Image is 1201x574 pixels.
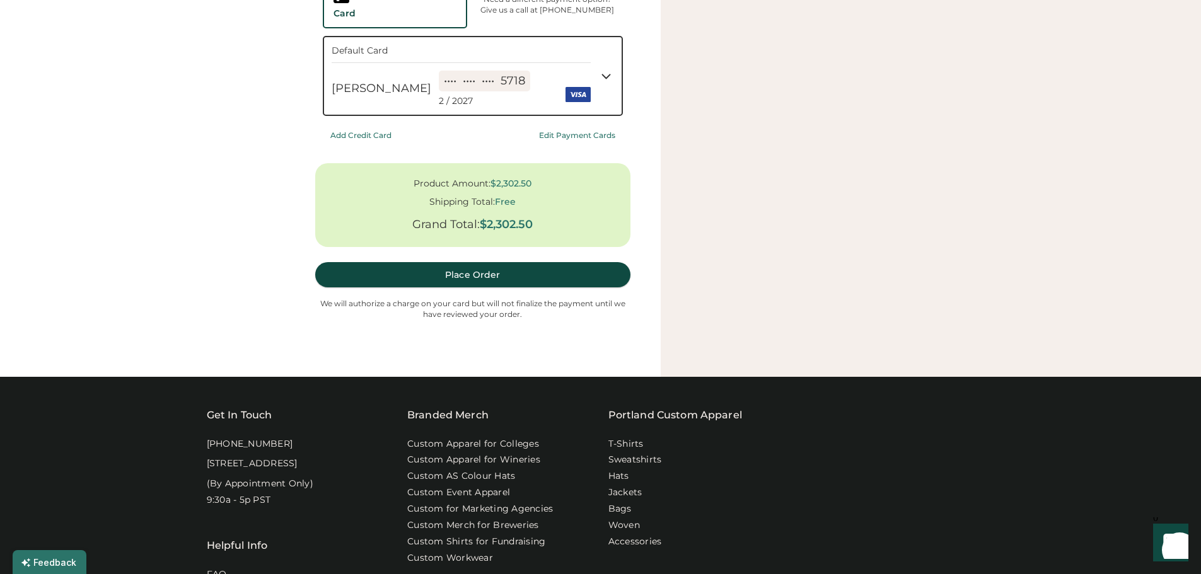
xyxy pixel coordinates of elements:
[334,8,356,20] div: Card
[429,197,495,207] div: Shipping Total:
[207,457,298,470] div: [STREET_ADDRESS]
[207,408,272,423] div: Get In Touch
[407,408,489,423] div: Branded Merch
[407,536,545,548] a: Custom Shirts for Fundraising
[495,197,516,207] div: Free
[608,438,644,451] a: T-Shirts
[539,131,615,140] div: Edit Payment Cards
[480,218,533,232] div: $2,302.50
[412,218,480,232] div: Grand Total:
[407,486,510,499] a: Custom Event Apparel
[566,82,591,107] img: visa.svg
[608,408,742,423] a: Portland Custom Apparel
[315,299,630,320] div: We will authorize a charge on your card but will not finalize the payment until we have reviewed ...
[608,470,629,483] a: Hats
[332,81,431,96] div: [PERSON_NAME]
[608,454,662,466] a: Sweatshirts
[608,503,632,515] a: Bags
[315,262,630,287] button: Place Order
[407,454,540,466] a: Custom Apparel for Wineries
[608,519,640,532] a: Woven
[414,178,490,189] div: Product Amount:
[207,478,313,490] div: (By Appointment Only)
[207,438,293,451] div: [PHONE_NUMBER]
[439,95,473,108] div: 2 / 2027
[207,494,271,507] div: 9:30a - 5p PST
[407,438,539,451] a: Custom Apparel for Colleges
[330,131,392,140] div: Add Credit Card
[1141,517,1195,571] iframe: Front Chat
[608,486,642,499] a: Jackets
[407,552,493,565] a: Custom Workwear
[332,45,461,57] div: Default Card
[207,538,268,553] div: Helpful Info
[407,519,539,532] a: Custom Merch for Breweries
[407,470,515,483] a: Custom AS Colour Hats
[407,503,553,515] a: Custom for Marketing Agencies
[490,178,531,189] div: $2,302.50
[608,536,662,548] a: Accessories
[444,73,525,89] div: •••• •••• •••• 5718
